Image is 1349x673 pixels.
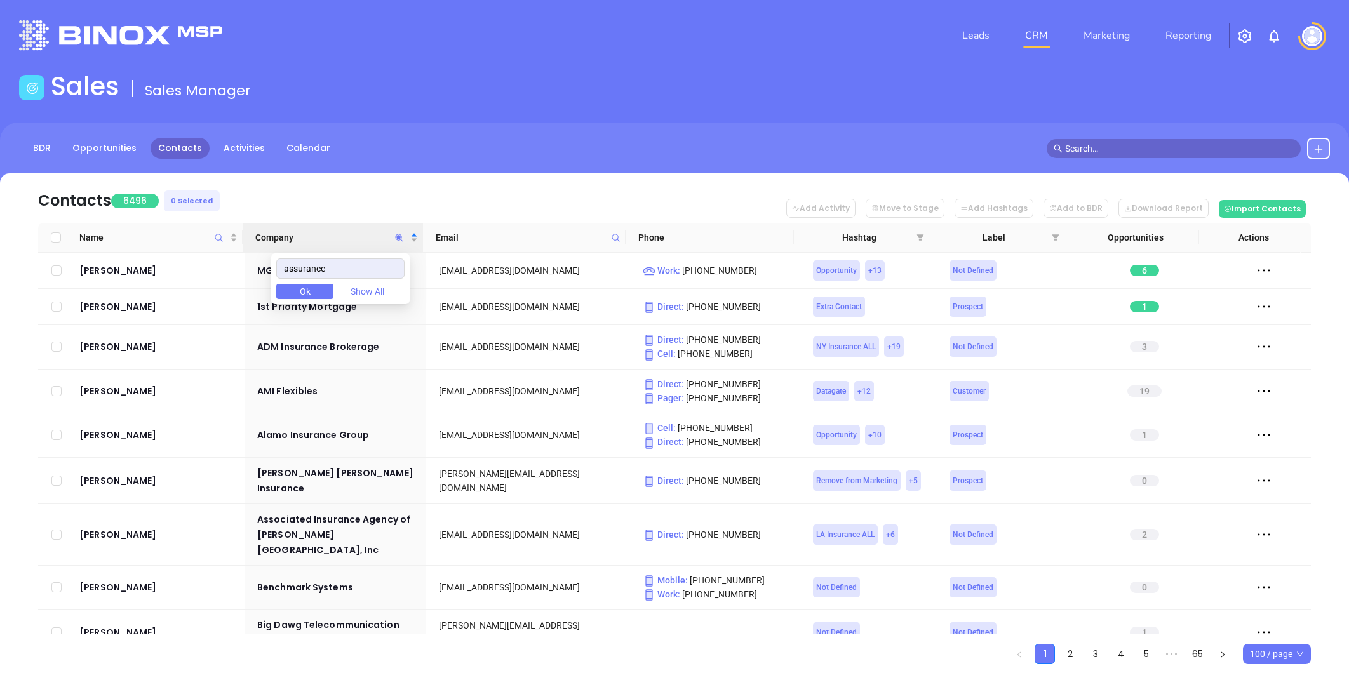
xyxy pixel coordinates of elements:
[643,265,680,276] span: Work :
[942,230,1047,244] span: Label
[1111,644,1131,664] li: 4
[957,23,995,48] a: Leads
[257,427,421,443] div: Alamo Insurance Group
[953,428,983,442] span: Prospect
[816,625,857,639] span: Not Defined
[643,421,795,435] p: [PHONE_NUMBER]
[643,391,795,405] p: [PHONE_NUMBER]
[79,339,239,354] a: [PERSON_NAME]
[257,617,421,648] a: Big Dawg Telecommunication Consultants
[257,339,421,354] a: ADM Insurance Brokerage
[1065,142,1294,156] input: Search…
[79,527,239,542] div: [PERSON_NAME]
[1162,644,1182,664] span: •••
[914,228,927,247] span: filter
[439,580,625,594] div: [EMAIL_ADDRESS][DOMAIN_NAME]
[1052,234,1059,241] span: filter
[79,625,239,640] a: [PERSON_NAME]
[643,435,795,449] p: [PHONE_NUMBER]
[1130,529,1159,540] span: 2
[953,340,993,354] span: Not Defined
[439,467,625,495] div: [PERSON_NAME][EMAIL_ADDRESS][DOMAIN_NAME]
[1137,644,1156,663] a: 5
[643,379,684,389] span: Direct :
[1160,23,1216,48] a: Reporting
[79,427,239,443] a: [PERSON_NAME]
[1130,265,1159,276] span: 6
[257,512,421,557] a: Associated Insurance Agency of [PERSON_NAME][GEOGRAPHIC_DATA], Inc
[439,340,625,354] div: [EMAIL_ADDRESS][DOMAIN_NAME]
[79,299,239,314] a: [PERSON_NAME]
[953,474,983,488] span: Prospect
[1219,200,1306,218] button: Import Contacts
[816,340,876,354] span: NY Insurance ALL
[439,263,625,277] div: [EMAIL_ADDRESS][DOMAIN_NAME]
[643,349,676,359] span: Cell :
[1009,644,1030,664] li: Previous Page
[339,284,396,299] button: Show All
[643,377,795,391] p: [PHONE_NUMBER]
[816,263,857,277] span: Opportunity
[257,465,421,496] a: [PERSON_NAME] [PERSON_NAME] Insurance
[257,299,421,314] a: 1st Priority Mortgage
[643,437,684,447] span: Direct :
[1136,644,1157,664] li: 5
[643,347,795,361] p: [PHONE_NUMBER]
[1020,23,1053,48] a: CRM
[1009,644,1030,664] button: left
[1302,26,1322,46] img: user
[643,476,684,486] span: Direct :
[1212,644,1233,664] button: right
[1188,644,1207,663] a: 65
[276,284,333,299] button: Ok
[25,138,58,159] a: BDR
[1054,144,1063,153] span: search
[79,383,239,399] div: [PERSON_NAME]
[816,474,897,488] span: Remove from Marketing
[439,528,625,542] div: [EMAIL_ADDRESS][DOMAIN_NAME]
[1219,651,1226,658] span: right
[643,528,795,542] p: [PHONE_NUMBER]
[643,333,795,347] p: [PHONE_NUMBER]
[643,335,684,345] span: Direct :
[909,474,918,488] span: + 5
[643,474,795,488] p: [PHONE_NUMBER]
[79,263,239,278] div: [PERSON_NAME]
[257,263,421,278] a: MGM Associates
[807,230,911,244] span: Hashtag
[79,580,239,595] a: [PERSON_NAME]
[79,473,239,488] div: [PERSON_NAME]
[643,587,795,601] p: [PHONE_NUMBER]
[1162,644,1182,664] li: Next 5 Pages
[643,589,680,599] span: Work :
[300,284,311,298] span: Ok
[1060,644,1080,664] li: 2
[1266,29,1282,44] img: iconNotification
[643,393,684,403] span: Pager :
[216,138,272,159] a: Activities
[953,580,993,594] span: Not Defined
[439,618,625,646] div: [PERSON_NAME][EMAIL_ADDRESS][DOMAIN_NAME]
[111,194,159,208] span: 6496
[255,230,407,244] span: Company
[279,138,338,159] a: Calendar
[19,20,222,50] img: logo
[439,384,625,398] div: [EMAIL_ADDRESS][DOMAIN_NAME]
[1061,644,1080,663] a: 2
[1130,627,1159,638] span: 1
[257,383,421,399] div: AMI Flexibles
[953,384,986,398] span: Customer
[74,223,243,253] th: Name
[1250,644,1304,663] span: 100 / page
[643,300,795,314] p: [PHONE_NUMBER]
[1199,223,1301,253] th: Actions
[1130,475,1159,486] span: 0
